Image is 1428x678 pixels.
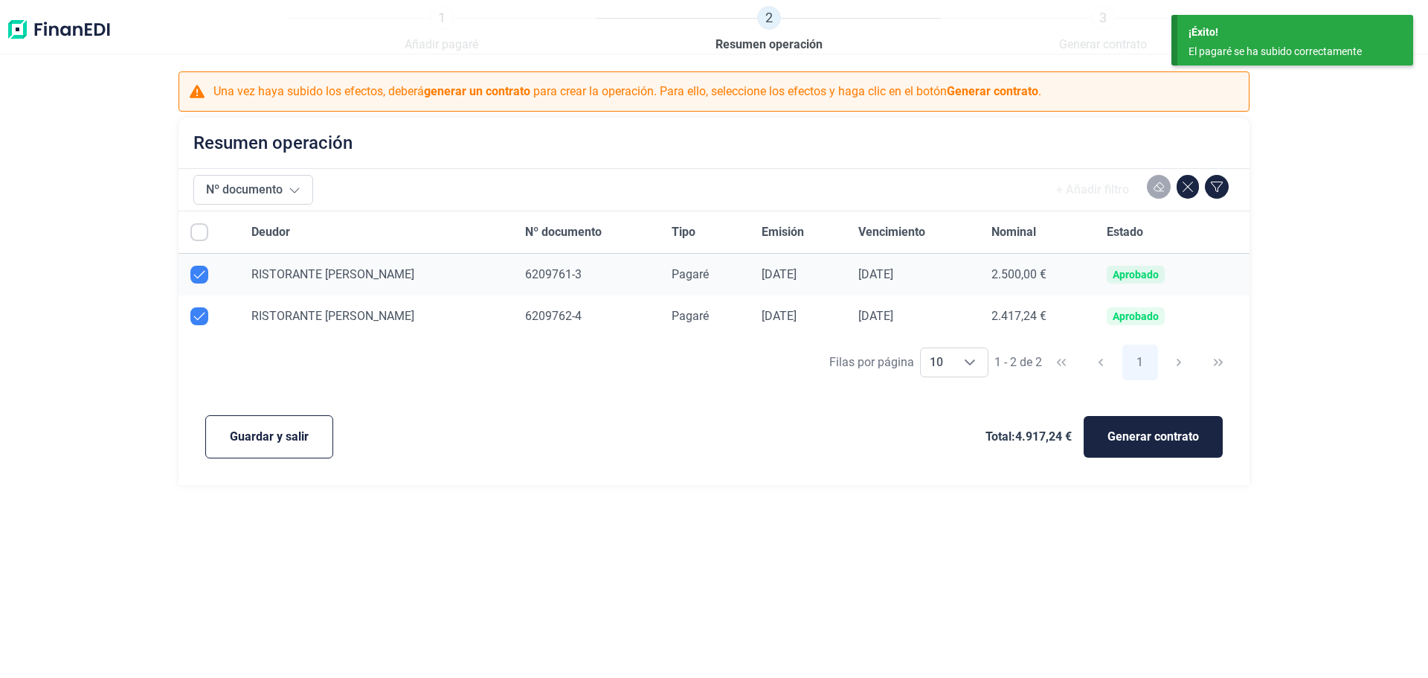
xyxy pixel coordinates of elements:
div: El pagaré se ha subido correctamente [1189,44,1391,60]
button: Guardar y salir [205,415,333,458]
span: Resumen operación [715,36,823,54]
span: Nº documento [525,223,602,241]
span: Vencimiento [858,223,925,241]
img: Logo de aplicación [6,6,112,54]
a: 2Resumen operación [715,6,823,54]
div: ¡Éxito! [1189,25,1402,40]
span: Guardar y salir [230,428,309,446]
button: Nº documento [193,175,313,205]
span: Total: 4.917,24 € [985,428,1072,446]
span: RISTORANTE [PERSON_NAME] [251,267,414,281]
button: Generar contrato [1084,416,1223,458]
div: [DATE] [858,267,968,282]
span: Tipo [672,223,695,241]
span: Pagaré [672,267,709,281]
span: 1 - 2 de 2 [994,356,1042,368]
span: Deudor [251,223,290,241]
div: 2.500,00 € [991,267,1083,282]
span: Estado [1107,223,1143,241]
button: Next Page [1161,345,1197,380]
h2: Resumen operación [193,132,353,153]
button: Last Page [1200,345,1236,380]
div: Aprobado [1113,310,1159,322]
div: [DATE] [762,309,834,324]
button: Previous Page [1083,345,1119,380]
span: RISTORANTE [PERSON_NAME] [251,309,414,323]
div: Row Unselected null [190,307,208,325]
span: 10 [921,348,952,377]
span: 6209761-3 [525,267,582,281]
button: First Page [1043,345,1079,380]
span: Pagaré [672,309,709,323]
span: 6209762-4 [525,309,582,323]
span: Emisión [762,223,804,241]
div: [DATE] [858,309,968,324]
button: Page 1 [1122,345,1158,380]
div: Aprobado [1113,269,1159,281]
b: Generar contrato [947,84,1038,98]
b: generar un contrato [424,84,530,98]
span: Generar contrato [1107,428,1199,446]
span: 2 [757,6,781,30]
div: Choose [952,348,988,377]
div: [DATE] [762,267,834,282]
span: Nominal [991,223,1036,241]
div: All items unselected [190,223,208,241]
p: Una vez haya subido los efectos, deberá para crear la operación. Para ello, seleccione los efecto... [213,83,1041,100]
div: Filas por página [829,354,914,371]
div: 2.417,24 € [991,309,1083,324]
div: Row Unselected null [190,266,208,284]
